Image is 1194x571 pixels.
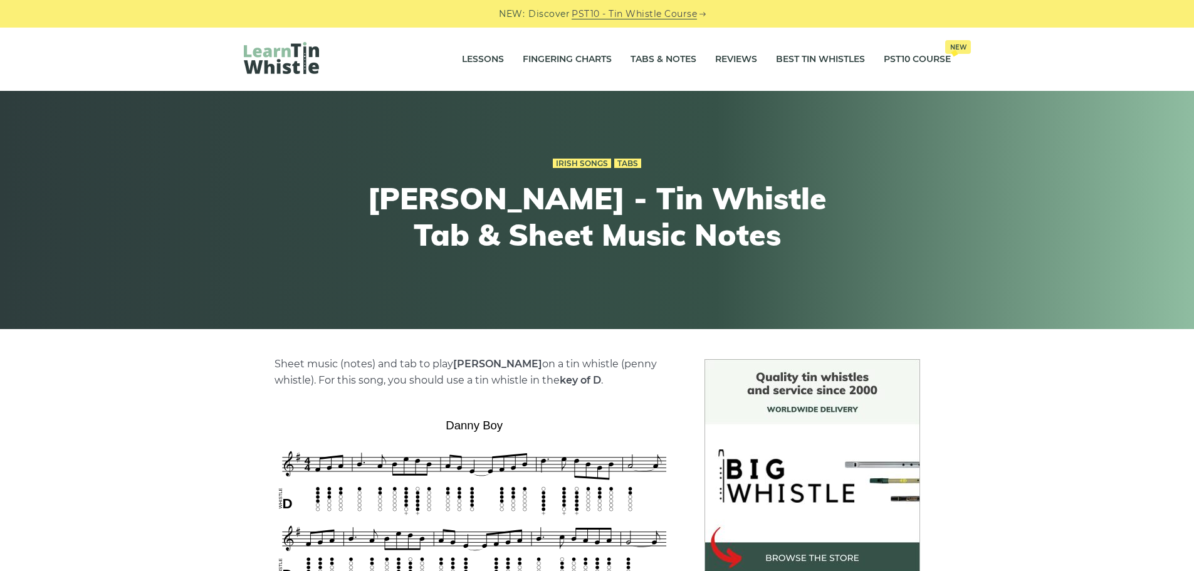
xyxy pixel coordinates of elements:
span: New [945,40,971,54]
a: PST10 CourseNew [884,44,951,75]
p: Sheet music (notes) and tab to play on a tin whistle (penny whistle). For this song, you should u... [275,356,674,389]
a: Fingering Charts [523,44,612,75]
a: Irish Songs [553,159,611,169]
a: Best Tin Whistles [776,44,865,75]
a: Reviews [715,44,757,75]
a: Tabs & Notes [631,44,696,75]
a: Tabs [614,159,641,169]
strong: key of D [560,374,601,386]
img: LearnTinWhistle.com [244,42,319,74]
strong: [PERSON_NAME] [453,358,542,370]
a: Lessons [462,44,504,75]
h1: [PERSON_NAME] - Tin Whistle Tab & Sheet Music Notes [367,181,828,253]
